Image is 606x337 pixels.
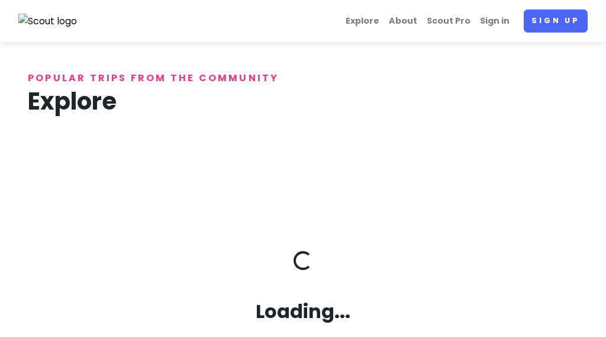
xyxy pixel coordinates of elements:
h2: Loading... [37,299,569,324]
a: Scout Pro [422,9,475,33]
img: Scout logo [18,14,78,29]
a: Explore [341,9,384,33]
a: About [384,9,422,33]
p: Popular trips from the community [28,70,578,86]
a: Sign in [475,9,514,33]
a: Sign up [524,9,588,33]
h1: Explore [28,86,578,117]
